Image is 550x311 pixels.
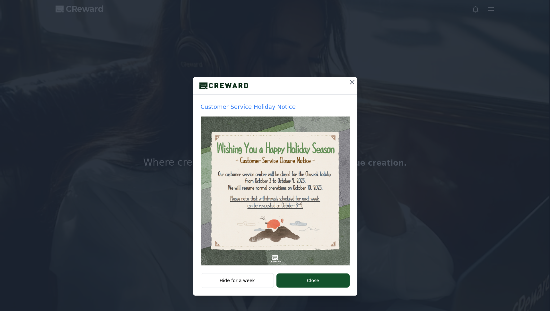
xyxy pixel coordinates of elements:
[201,273,274,288] button: Hide for a week
[276,273,349,288] button: Close
[193,81,255,91] img: logo
[201,102,350,111] p: Customer Service Holiday Notice
[201,117,350,265] img: popup thumbnail
[201,102,350,265] a: Customer Service Holiday Notice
